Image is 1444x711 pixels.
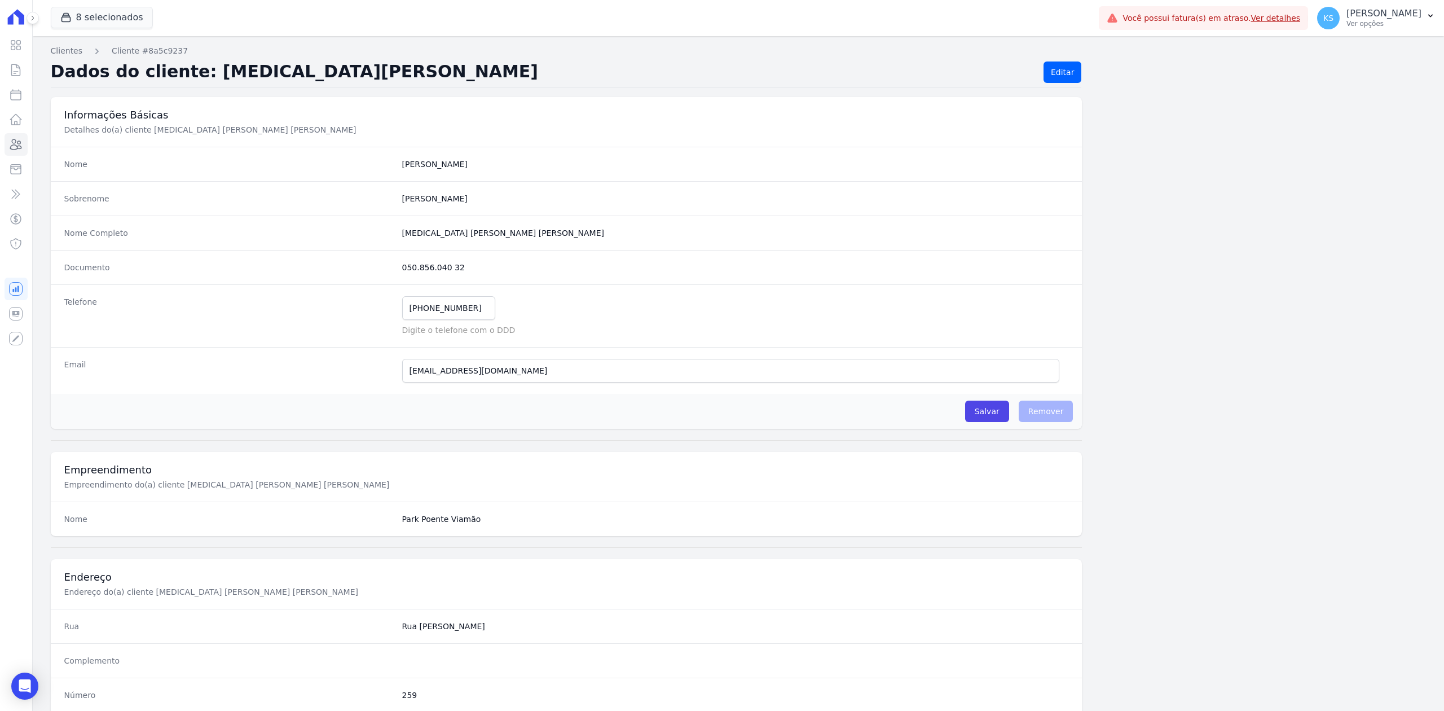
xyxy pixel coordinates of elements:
[402,324,1069,336] p: Digite o telefone com o DDD
[402,227,1069,239] dd: [MEDICAL_DATA] [PERSON_NAME] [PERSON_NAME]
[64,655,393,666] dt: Complemento
[11,673,38,700] div: Open Intercom Messenger
[51,45,1426,57] nav: Breadcrumb
[1346,19,1421,28] p: Ver opções
[64,262,393,273] dt: Documento
[1323,14,1333,22] span: KS
[64,586,443,598] p: Endereço do(a) cliente [MEDICAL_DATA] [PERSON_NAME] [PERSON_NAME]
[51,45,82,57] a: Clientes
[64,463,1069,477] h3: Empreendimento
[64,359,393,383] dt: Email
[1251,14,1301,23] a: Ver detalhes
[402,690,1069,701] dd: 259
[64,479,443,490] p: Empreendimento do(a) cliente [MEDICAL_DATA] [PERSON_NAME] [PERSON_NAME]
[51,62,1034,83] h2: Dados do cliente: [MEDICAL_DATA][PERSON_NAME]
[402,513,1069,525] dd: Park Poente Viamão
[965,401,1009,422] input: Salvar
[64,690,393,701] dt: Número
[1122,12,1300,24] span: Você possui fatura(s) em atraso.
[402,193,1069,204] dd: [PERSON_NAME]
[64,513,393,525] dt: Nome
[1308,2,1444,34] button: KS [PERSON_NAME] Ver opções
[64,159,393,170] dt: Nome
[112,45,188,57] a: Cliente #8a5c9237
[402,621,1069,632] dd: Rua [PERSON_NAME]
[64,227,393,239] dt: Nome Completo
[1346,8,1421,19] p: [PERSON_NAME]
[51,7,153,28] button: 8 selecionados
[1044,62,1081,83] a: Editar
[64,296,393,336] dt: Telefone
[64,124,443,135] p: Detalhes do(a) cliente [MEDICAL_DATA] [PERSON_NAME] [PERSON_NAME]
[64,108,1069,122] h3: Informações Básicas
[64,570,1069,584] h3: Endereço
[402,262,1069,273] dd: 050.856.040 32
[64,193,393,204] dt: Sobrenome
[64,621,393,632] dt: Rua
[402,159,1069,170] dd: [PERSON_NAME]
[1019,401,1073,422] span: Remover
